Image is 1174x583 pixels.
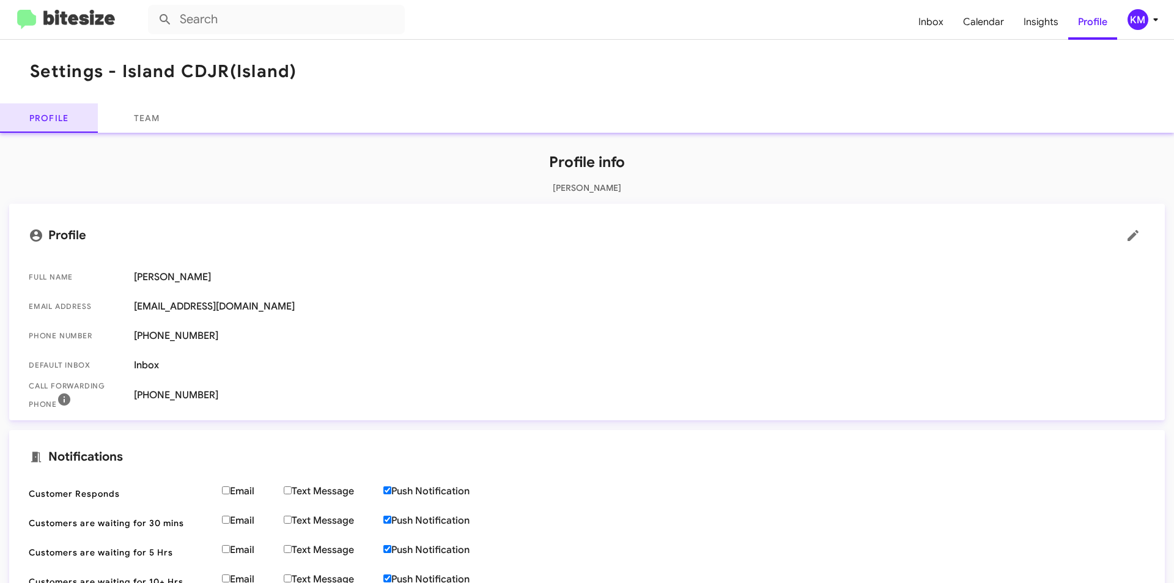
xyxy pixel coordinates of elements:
[383,544,499,556] label: Push Notification
[383,485,499,497] label: Push Notification
[222,485,284,497] label: Email
[383,514,499,527] label: Push Notification
[284,486,292,494] input: Text Message
[134,271,1145,283] span: [PERSON_NAME]
[383,574,391,582] input: Push Notification
[383,486,391,494] input: Push Notification
[284,514,383,527] label: Text Message
[29,300,124,313] span: Email Address
[9,182,1165,194] p: [PERSON_NAME]
[1117,9,1161,30] button: KM
[284,544,383,556] label: Text Message
[222,486,230,494] input: Email
[29,380,124,410] span: Call Forwarding Phone
[284,574,292,582] input: Text Message
[1014,4,1068,40] a: Insights
[134,300,1145,313] span: [EMAIL_ADDRESS][DOMAIN_NAME]
[222,514,284,527] label: Email
[29,223,1145,248] mat-card-title: Profile
[148,5,405,34] input: Search
[134,389,1145,401] span: [PHONE_NUMBER]
[222,544,284,556] label: Email
[29,488,212,500] span: Customer Responds
[29,546,212,559] span: Customers are waiting for 5 Hrs
[30,62,297,81] h1: Settings - Island CDJR
[230,61,297,82] span: (Island)
[29,271,124,283] span: Full Name
[284,545,292,553] input: Text Message
[953,4,1014,40] a: Calendar
[9,152,1165,172] h1: Profile info
[1128,9,1148,30] div: KM
[383,545,391,553] input: Push Notification
[909,4,953,40] a: Inbox
[29,359,124,371] span: Default Inbox
[222,574,230,582] input: Email
[222,516,230,524] input: Email
[284,485,383,497] label: Text Message
[29,517,212,529] span: Customers are waiting for 30 mins
[29,330,124,342] span: Phone number
[222,545,230,553] input: Email
[1068,4,1117,40] a: Profile
[134,330,1145,342] span: [PHONE_NUMBER]
[284,516,292,524] input: Text Message
[29,450,1145,464] mat-card-title: Notifications
[383,516,391,524] input: Push Notification
[98,103,196,133] a: Team
[134,359,1145,371] span: Inbox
